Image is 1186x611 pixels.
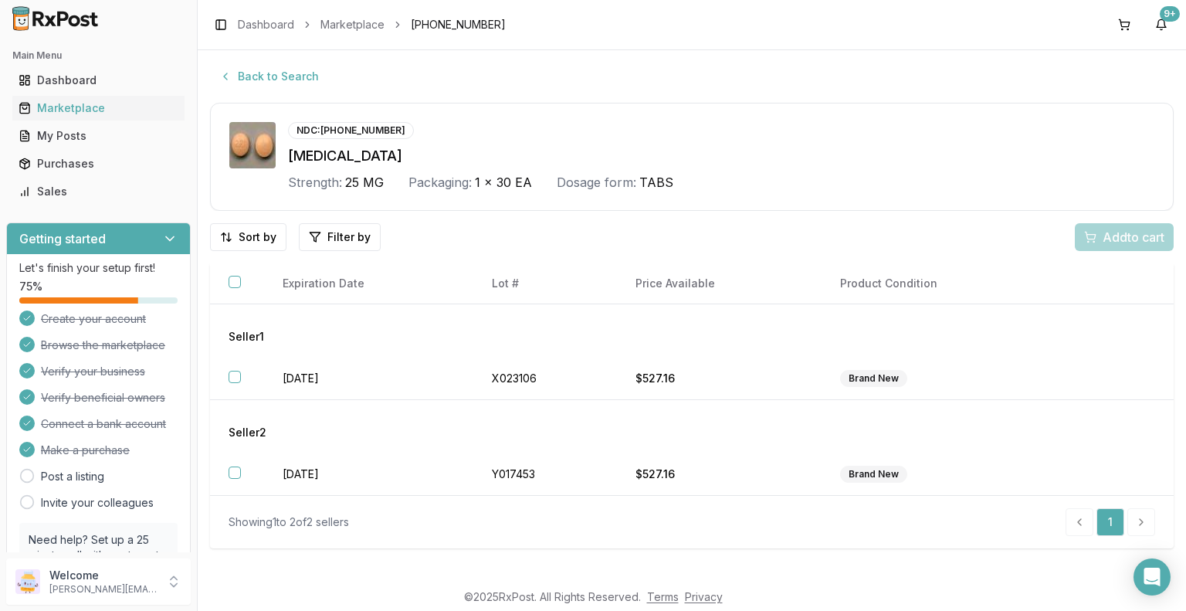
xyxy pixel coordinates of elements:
span: Create your account [41,311,146,327]
div: $527.16 [635,467,803,482]
button: Purchases [6,151,191,176]
td: [DATE] [264,358,473,400]
p: Let's finish your setup first! [19,260,178,276]
p: Need help? Set up a 25 minute call with our team to set up. [29,532,168,579]
div: 9+ [1160,6,1180,22]
span: [PHONE_NUMBER] [411,17,506,32]
h3: Getting started [19,229,106,248]
div: NDC: [PHONE_NUMBER] [288,122,414,139]
span: Connect a bank account [41,416,166,432]
nav: pagination [1066,508,1155,536]
div: Strength: [288,173,342,192]
div: $527.16 [635,371,803,386]
img: RxPost Logo [6,6,105,31]
div: Brand New [840,370,907,387]
div: Dosage form: [557,173,636,192]
button: Sort by [210,223,286,251]
div: Open Intercom Messenger [1133,558,1171,596]
a: Dashboard [238,17,294,32]
div: Showing 1 to 2 of 2 sellers [229,514,349,530]
span: Make a purchase [41,443,130,458]
span: 25 MG [345,173,384,192]
th: Expiration Date [264,263,473,304]
a: Post a listing [41,469,104,484]
td: Y017453 [473,453,617,496]
span: Seller 1 [229,329,264,345]
h2: Main Menu [12,49,185,62]
a: Marketplace [12,94,185,122]
div: Brand New [840,466,907,483]
button: 9+ [1149,12,1174,37]
span: 75 % [19,279,42,294]
div: Sales [19,184,178,199]
button: My Posts [6,124,191,148]
button: Filter by [299,223,381,251]
a: 1 [1096,508,1124,536]
td: [DATE] [264,453,473,496]
button: Back to Search [210,63,328,90]
img: Januvia 25 MG TABS [229,122,276,168]
a: Privacy [685,590,723,603]
a: Dashboard [12,66,185,94]
span: 1 x 30 EA [475,173,532,192]
span: TABS [639,173,673,192]
div: Purchases [19,156,178,171]
span: Verify your business [41,364,145,379]
span: Verify beneficial owners [41,390,165,406]
a: My Posts [12,122,185,150]
p: [PERSON_NAME][EMAIL_ADDRESS][DOMAIN_NAME] [49,583,157,596]
th: Lot # [473,263,617,304]
a: Invite your colleagues [41,495,154,511]
a: Purchases [12,150,185,178]
div: Marketplace [19,100,178,116]
div: Dashboard [19,73,178,88]
button: Dashboard [6,68,191,93]
a: Sales [12,178,185,205]
th: Product Condition [822,263,1058,304]
th: Price Available [617,263,822,304]
div: Packaging: [408,173,472,192]
div: [MEDICAL_DATA] [288,145,1154,167]
nav: breadcrumb [238,17,506,32]
img: User avatar [15,569,40,594]
div: My Posts [19,128,178,144]
span: Filter by [327,229,371,245]
a: Terms [647,590,679,603]
p: Welcome [49,568,157,583]
button: Sales [6,179,191,204]
span: Sort by [239,229,276,245]
td: X023106 [473,358,617,400]
a: Marketplace [320,17,385,32]
span: Seller 2 [229,425,266,440]
span: Browse the marketplace [41,338,165,353]
button: Marketplace [6,96,191,121]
